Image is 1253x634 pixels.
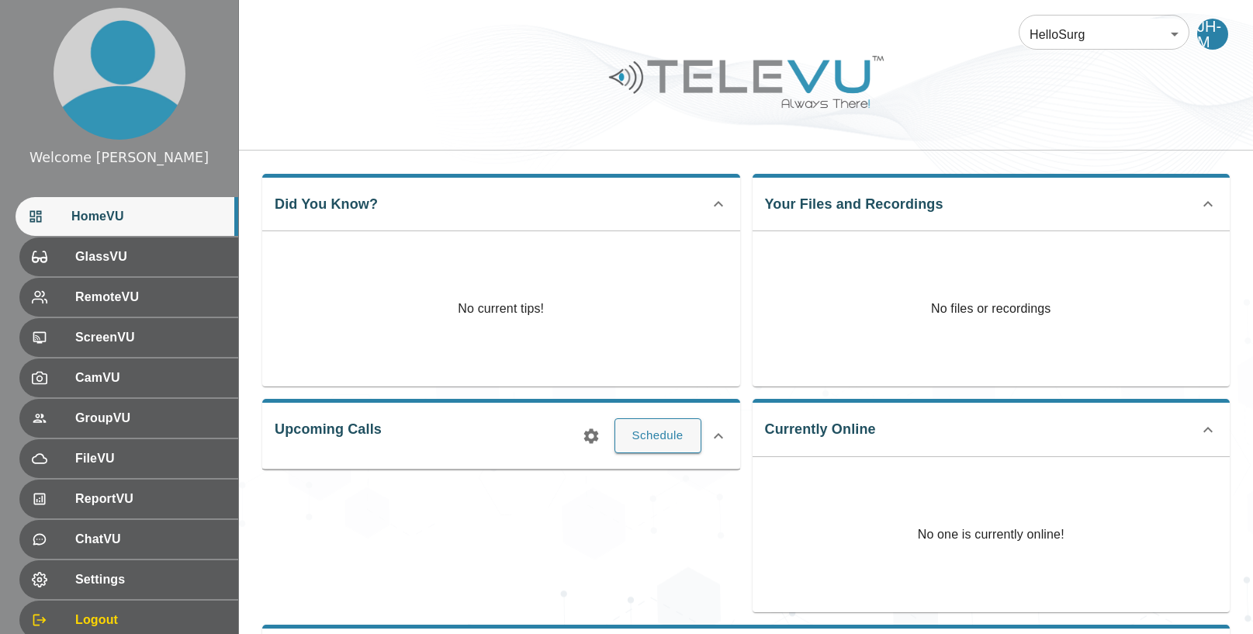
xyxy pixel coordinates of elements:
span: Logout [75,611,226,629]
img: Logo [607,50,886,114]
span: GlassVU [75,248,226,266]
button: Schedule [614,418,701,452]
p: No one is currently online! [918,457,1064,612]
div: GroupVU [19,399,238,438]
div: FileVU [19,439,238,478]
span: CamVU [75,369,226,387]
span: RemoteVU [75,288,226,307]
div: ScreenVU [19,318,238,357]
div: GlassVU [19,237,238,276]
span: FileVU [75,449,226,468]
div: Welcome [PERSON_NAME] [29,147,209,168]
img: profile.png [54,8,185,140]
div: JH-M [1197,19,1228,50]
div: RemoteVU [19,278,238,317]
span: GroupVU [75,409,226,428]
div: HomeVU [16,197,238,236]
span: HomeVU [71,207,226,226]
div: CamVU [19,359,238,397]
span: ChatVU [75,530,226,549]
span: ReportVU [75,490,226,508]
div: ChatVU [19,520,238,559]
p: No files or recordings [753,231,1231,386]
span: ScreenVU [75,328,226,347]
p: No current tips! [458,300,544,318]
div: ReportVU [19,480,238,518]
div: HelloSurg [1019,12,1189,56]
span: Settings [75,570,226,589]
div: Settings [19,560,238,599]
